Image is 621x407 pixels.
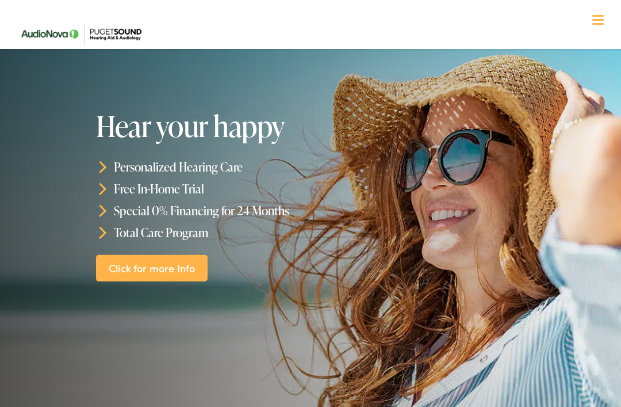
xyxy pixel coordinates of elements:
h1: Hear your happy [96,110,407,142]
a: Click for more Info [96,254,208,282]
li: Total Care Program [96,221,407,243]
a: What We Offer [21,46,609,82]
li: Free In-Home Trial [96,178,407,200]
li: Personalized Hearing Care [96,156,407,178]
li: Special 0% Financing for 24 Months [96,200,407,222]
